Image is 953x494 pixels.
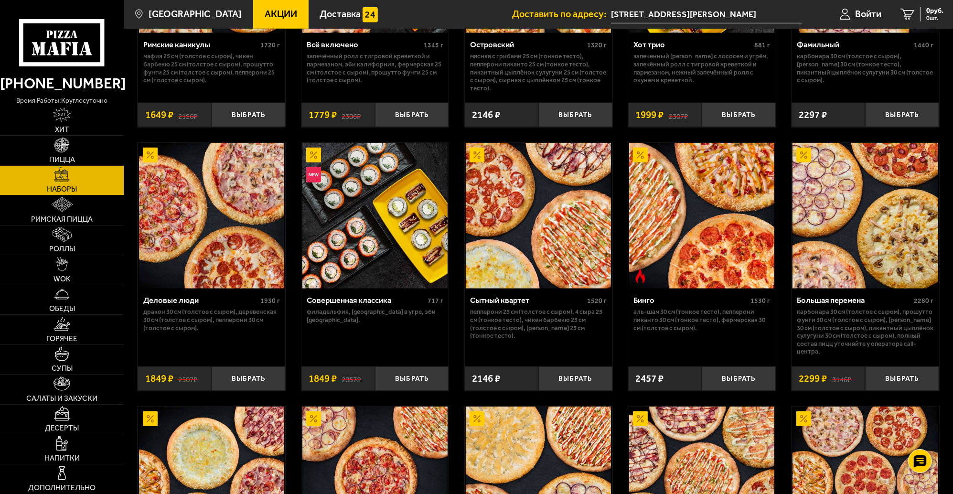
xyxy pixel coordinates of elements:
span: [GEOGRAPHIC_DATA] [149,10,242,19]
span: 2146 ₽ [472,110,500,120]
span: 1649 ₽ [145,110,173,120]
button: Выбрать [538,366,612,391]
button: Выбрать [702,366,775,391]
div: Сытный квартет [470,296,585,305]
s: 2057 ₽ [342,374,361,384]
span: Горячее [46,335,77,343]
a: АкционныйБольшая перемена [792,143,939,288]
button: Выбрать [865,366,939,391]
span: Хит [55,126,69,134]
img: Острое блюдо [633,268,648,283]
button: Выбрать [538,103,612,127]
span: Салаты и закуски [26,395,97,403]
button: Выбрать [212,103,285,127]
div: Большая перемена [797,296,911,305]
span: 1779 ₽ [309,110,337,120]
img: 15daf4d41897b9f0e9f617042186c801.svg [363,7,377,22]
span: 0 руб. [926,7,943,14]
span: 881 г [754,41,770,49]
span: Римская пицца [31,216,93,224]
p: Пепперони 25 см (толстое с сыром), 4 сыра 25 см (тонкое тесто), Чикен Барбекю 25 см (толстое с сы... [470,308,607,340]
p: Филадельфия, [GEOGRAPHIC_DATA] в угре, Эби [GEOGRAPHIC_DATA]. [307,308,443,323]
span: Супы [52,365,73,373]
p: Карбонара 30 см (толстое с сыром), Прошутто Фунги 30 см (толстое с сыром), [PERSON_NAME] 30 см (т... [797,308,933,355]
img: Большая перемена [792,143,938,288]
s: 2307 ₽ [669,110,688,120]
div: Деловые люди [143,296,258,305]
p: Запечённый ролл с тигровой креветкой и пармезаном, Эби Калифорния, Фермерская 25 см (толстое с сы... [307,52,443,84]
div: Римские каникулы [143,40,258,50]
span: Десерты [45,425,79,432]
span: 2457 ₽ [635,374,664,384]
img: Акционный [796,148,811,162]
button: Выбрать [375,103,449,127]
input: Ваш адрес доставки [611,6,802,23]
img: Акционный [633,411,648,426]
img: Акционный [470,148,484,162]
span: Дополнительно [28,484,96,492]
a: АкционныйНовинкаСовершенная классика [301,143,449,288]
div: Совершенная классика [307,296,425,305]
span: 717 г [428,297,443,305]
span: 1520 г [587,297,607,305]
s: 2306 ₽ [342,110,361,120]
span: 2146 ₽ [472,374,500,384]
span: 1930 г [260,297,280,305]
p: Мафия 25 см (толстое с сыром), Чикен Барбекю 25 см (толстое с сыром), Прошутто Фунги 25 см (толст... [143,52,280,84]
button: Выбрать [375,366,449,391]
s: 2196 ₽ [178,110,197,120]
img: Акционный [306,148,321,162]
span: 1320 г [587,41,607,49]
img: Акционный [143,148,158,162]
span: Роллы [49,246,75,253]
img: Акционный [796,411,811,426]
s: 2507 ₽ [178,374,197,384]
span: 1345 г [424,41,443,49]
span: Войти [855,10,881,19]
button: Выбрать [702,103,775,127]
span: Напитки [44,455,80,462]
button: Выбрать [865,103,939,127]
span: 0 шт. [926,15,943,21]
div: Всё включено [307,40,421,50]
div: Бинго [633,296,748,305]
span: 1849 ₽ [309,374,337,384]
img: Бинго [629,143,774,288]
a: АкционныйОстрое блюдоБинго [628,143,776,288]
a: АкционныйДеловые люди [138,143,285,288]
img: Новинка [306,167,321,182]
span: 1849 ₽ [145,374,173,384]
img: Акционный [306,411,321,426]
img: Совершенная классика [302,143,448,288]
p: Дракон 30 см (толстое с сыром), Деревенская 30 см (толстое с сыром), Пепперони 30 см (толстое с с... [143,308,280,332]
button: Выбрать [212,366,285,391]
span: Наборы [47,186,77,193]
span: 2299 ₽ [799,374,827,384]
p: Аль-Шам 30 см (тонкое тесто), Пепперони Пиканто 30 см (тонкое тесто), Фермерская 30 см (толстое с... [633,308,770,332]
s: 3146 ₽ [832,374,851,384]
div: Хот трио [633,40,752,50]
p: Карбонара 30 см (толстое с сыром), [PERSON_NAME] 30 см (тонкое тесто), Пикантный цыплёнок сулугун... [797,52,933,84]
span: 2280 г [914,297,933,305]
span: Пицца [49,156,75,164]
span: WOK [54,276,70,283]
span: 1999 ₽ [635,110,664,120]
div: Островский [470,40,585,50]
p: Мясная с грибами 25 см (тонкое тесто), Пепперони Пиканто 25 см (тонкое тесто), Пикантный цыплёнок... [470,52,607,92]
span: Обеды [49,305,75,313]
img: Деловые люди [139,143,284,288]
span: Доставить по адресу: [512,10,611,19]
a: АкционныйСытный квартет [465,143,612,288]
span: 2297 ₽ [799,110,827,120]
div: Фамильный [797,40,911,50]
p: Запеченный [PERSON_NAME] с лососем и угрём, Запечённый ролл с тигровой креветкой и пармезаном, Не... [633,52,770,84]
span: Доставка [320,10,361,19]
span: 1530 г [750,297,770,305]
span: 1720 г [260,41,280,49]
span: Акции [265,10,297,19]
span: 1440 г [914,41,933,49]
img: Акционный [633,148,648,162]
img: Сытный квартет [466,143,611,288]
img: Акционный [143,411,158,426]
img: Акционный [470,411,484,426]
